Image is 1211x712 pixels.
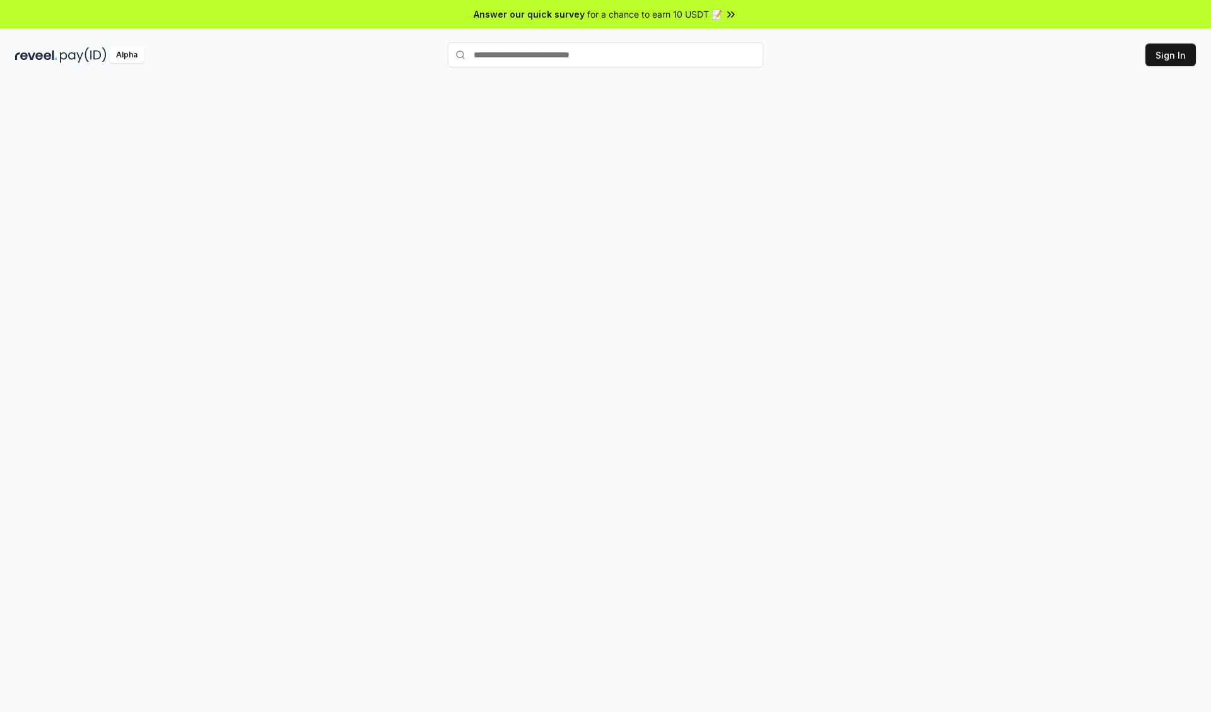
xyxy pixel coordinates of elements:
img: reveel_dark [15,47,57,63]
span: for a chance to earn 10 USDT 📝 [587,8,722,21]
button: Sign In [1145,44,1196,66]
span: Answer our quick survey [474,8,585,21]
img: pay_id [60,47,107,63]
div: Alpha [109,47,144,63]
